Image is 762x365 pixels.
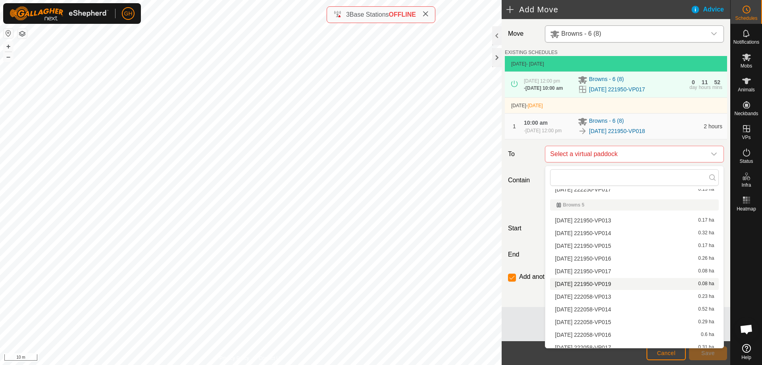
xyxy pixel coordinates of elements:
[389,11,416,18] span: OFFLINE
[555,281,611,287] span: [DATE] 221950-VP019
[550,342,719,353] li: 2025-09-24 222058-VP017
[555,345,611,350] span: [DATE] 222058-VP017
[714,79,721,85] div: 52
[346,11,350,18] span: 3
[350,11,389,18] span: Base Stations
[219,355,249,362] a: Privacy Policy
[706,146,722,162] div: dropdown trigger
[689,85,697,90] div: day
[712,85,722,90] div: mins
[741,64,752,68] span: Mobs
[550,278,719,290] li: 2025-09-24 221950-VP019
[699,85,711,90] div: hours
[698,281,714,287] span: 0.08 ha
[555,230,611,236] span: [DATE] 221950-VP014
[698,345,714,350] span: 0.31 ha
[734,111,758,116] span: Neckbands
[525,128,562,133] span: [DATE] 12:00 pm
[524,78,560,84] span: [DATE] 12:00 pm
[511,61,526,67] span: [DATE]
[741,355,751,360] span: Help
[733,40,759,44] span: Notifications
[698,307,714,312] span: 0.52 ha
[4,42,13,51] button: +
[555,218,611,223] span: [DATE] 221950-VP013
[706,26,722,42] div: dropdown trigger
[691,5,730,14] div: Advice
[556,203,712,207] div: Browns 5
[550,240,719,252] li: 2025-09-24 221950-VP015
[698,218,714,223] span: 0.17 ha
[506,5,691,14] h2: Add Move
[505,250,542,259] label: End
[701,332,714,338] span: 0.6 ha
[698,268,714,274] span: 0.08 ha
[528,103,543,108] span: [DATE]
[647,346,686,360] button: Cancel
[519,274,602,280] label: Add another scheduled move
[742,135,750,140] span: VPs
[555,332,611,338] span: [DATE] 222058-VP016
[555,268,611,274] span: [DATE] 221950-VP017
[737,207,756,211] span: Heatmap
[511,103,526,108] span: [DATE]
[526,103,543,108] span: -
[555,256,611,261] span: [DATE] 221950-VP016
[17,29,27,39] button: Map Layers
[547,26,706,42] span: Browns - 6
[550,329,719,341] li: 2025-09-24 222058-VP016
[124,10,133,18] span: GH
[505,176,542,185] label: Contain
[550,227,719,239] li: 2025-09-24 221950-VP014
[513,123,516,129] span: 1
[701,350,715,356] span: Save
[689,346,727,360] button: Save
[505,224,542,233] label: Start
[698,187,714,192] span: 0.13 ha
[698,243,714,249] span: 0.17 ha
[524,120,548,126] span: 10:00 am
[589,85,645,94] a: [DATE] 221950-VP017
[526,61,544,67] span: - [DATE]
[505,25,542,42] label: Move
[741,183,751,187] span: Infra
[505,49,558,56] label: EXISTING SCHEDULES
[547,146,706,162] span: Select a virtual paddock
[524,127,562,134] div: -
[698,256,714,261] span: 0.26 ha
[589,127,645,135] a: [DATE] 221950-VP018
[259,355,282,362] a: Contact Us
[525,85,563,91] span: [DATE] 10:00 am
[738,87,755,92] span: Animals
[550,183,719,195] li: 2025-09-24 222250-VP017
[4,52,13,62] button: –
[10,6,109,21] img: Gallagher Logo
[657,350,675,356] span: Cancel
[735,317,758,341] div: Open chat
[589,117,624,126] span: Browns - 6 (8)
[578,126,587,136] img: To
[550,214,719,226] li: 2025-09-24 221950-VP013
[505,146,542,162] label: To
[555,319,611,325] span: [DATE] 222058-VP015
[589,75,624,85] span: Browns - 6 (8)
[550,253,719,265] li: 2025-09-24 221950-VP016
[524,85,563,92] div: -
[692,79,695,85] div: 0
[555,187,611,192] span: [DATE] 222250-VP017
[698,319,714,325] span: 0.29 ha
[550,291,719,303] li: 2025-09-24 222058-VP013
[702,79,708,85] div: 11
[698,294,714,299] span: 0.23 ha
[555,294,611,299] span: [DATE] 222058-VP013
[550,316,719,328] li: 2025-09-24 222058-VP015
[550,265,719,277] li: 2025-09-24 221950-VP017
[704,123,722,129] span: 2 hours
[555,243,611,249] span: [DATE] 221950-VP015
[735,16,757,21] span: Schedules
[731,341,762,363] a: Help
[555,307,611,312] span: [DATE] 222058-VP014
[561,30,601,37] span: Browns - 6 (8)
[698,230,714,236] span: 0.32 ha
[4,29,13,38] button: Reset Map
